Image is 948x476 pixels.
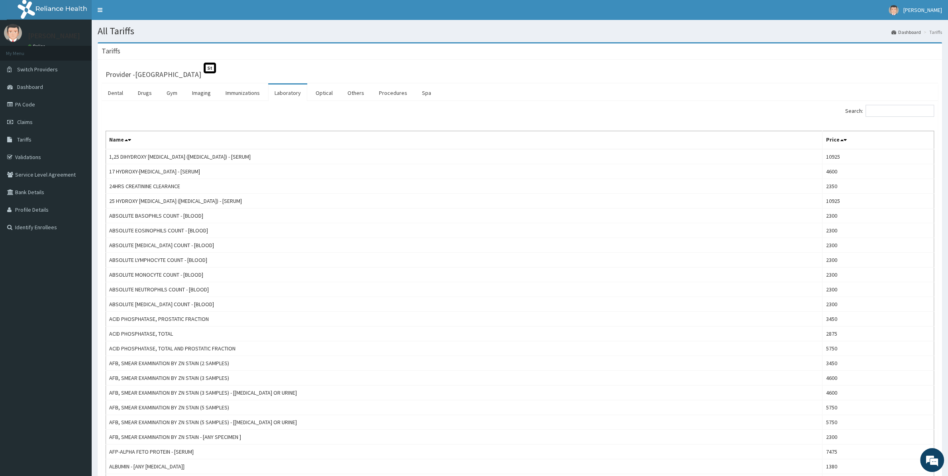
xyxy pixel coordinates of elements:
[106,131,822,149] th: Name
[822,371,934,386] td: 4600
[822,400,934,415] td: 5750
[106,459,822,474] td: ALBUMIN - [ANY [MEDICAL_DATA]]
[4,218,152,246] textarea: Type your message and hit 'Enter'
[106,341,822,356] td: ACID PHOSPHATASE, TOTAL AND PROSTATIC FRACTION
[822,164,934,179] td: 4600
[822,430,934,445] td: 2300
[822,268,934,282] td: 2300
[17,136,31,143] span: Tariffs
[28,32,80,39] p: [PERSON_NAME]
[106,400,822,415] td: AFB, SMEAR EXAMINATION BY ZN STAIN (5 SAMPLES)
[98,26,942,36] h1: All Tariffs
[822,415,934,430] td: 5750
[106,297,822,312] td: ABSOLUTE [MEDICAL_DATA] COUNT - [BLOOD]
[822,179,934,194] td: 2350
[822,356,934,371] td: 3450
[822,341,934,356] td: 5750
[822,312,934,327] td: 3450
[922,29,942,35] li: Tariffs
[822,208,934,223] td: 2300
[822,253,934,268] td: 2300
[106,238,822,253] td: ABSOLUTE [MEDICAL_DATA] COUNT - [BLOOD]
[17,83,43,90] span: Dashboard
[822,386,934,400] td: 4600
[822,131,934,149] th: Price
[17,66,58,73] span: Switch Providers
[309,85,339,101] a: Optical
[822,149,934,164] td: 10925
[106,253,822,268] td: ABSOLUTE LYMPHOCYTE COUNT - [BLOOD]
[17,118,33,126] span: Claims
[102,85,130,101] a: Dental
[106,164,822,179] td: 17 HYDROXY-[MEDICAL_DATA] - [SERUM]
[866,105,934,117] input: Search:
[106,71,201,78] h3: Provider - [GEOGRAPHIC_DATA]
[106,386,822,400] td: AFB, SMEAR EXAMINATION BY ZN STAIN (3 SAMPLES) - [[MEDICAL_DATA] OR URINE]
[160,85,184,101] a: Gym
[132,85,158,101] a: Drugs
[889,5,899,15] img: User Image
[106,149,822,164] td: 1,25 DIHYDROXY [MEDICAL_DATA] ([MEDICAL_DATA]) - [SERUM]
[106,327,822,341] td: ACID PHOSPHATASE, TOTAL
[822,327,934,341] td: 2875
[28,43,47,49] a: Online
[106,371,822,386] td: AFB, SMEAR EXAMINATION BY ZN STAIN (3 SAMPLES)
[106,268,822,282] td: ABSOLUTE MONOCYTE COUNT - [BLOOD]
[341,85,371,101] a: Others
[416,85,438,101] a: Spa
[204,63,216,73] span: St
[373,85,414,101] a: Procedures
[106,282,822,297] td: ABSOLUTE NEUTROPHILS COUNT - [BLOOD]
[822,194,934,208] td: 10925
[4,24,22,42] img: User Image
[822,459,934,474] td: 1380
[891,29,921,35] a: Dashboard
[106,179,822,194] td: 24HRS CREATININE CLEARANCE
[131,4,150,23] div: Minimize live chat window
[15,40,32,60] img: d_794563401_company_1708531726252_794563401
[219,85,266,101] a: Immunizations
[41,45,134,55] div: Chat with us now
[822,297,934,312] td: 2300
[102,47,120,55] h3: Tariffs
[106,445,822,459] td: AFP-ALPHA FETO PROTEIN - [SERUM]
[822,238,934,253] td: 2300
[186,85,217,101] a: Imaging
[268,85,307,101] a: Laboratory
[903,6,942,14] span: [PERSON_NAME]
[822,282,934,297] td: 2300
[106,415,822,430] td: AFB, SMEAR EXAMINATION BY ZN STAIN (5 SAMPLES) - [[MEDICAL_DATA] OR URINE]
[106,208,822,223] td: ABSOLUTE BASOPHILS COUNT - [BLOOD]
[845,105,934,117] label: Search:
[106,430,822,445] td: AFB, SMEAR EXAMINATION BY ZN STAIN - [ANY SPECIMEN ]
[822,445,934,459] td: 7475
[46,100,110,181] span: We're online!
[822,223,934,238] td: 2300
[106,194,822,208] td: 25 HYDROXY [MEDICAL_DATA] ([MEDICAL_DATA]) - [SERUM]
[106,223,822,238] td: ABSOLUTE EOSINOPHILS COUNT - [BLOOD]
[106,312,822,327] td: ACID PHOSPHATASE, PROSTATIC FRACTION
[106,356,822,371] td: AFB, SMEAR EXAMINATION BY ZN STAIN (2 SAMPLES)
